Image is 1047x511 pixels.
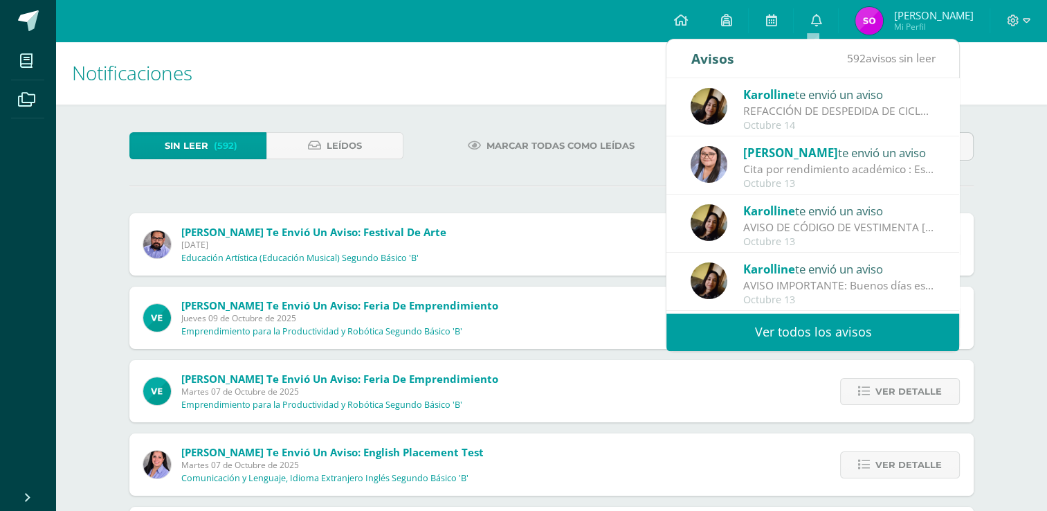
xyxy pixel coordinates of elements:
span: Martes 07 de Octubre de 2025 [181,386,498,397]
div: Avisos [691,39,734,78]
span: [PERSON_NAME] te envió un aviso: Feria de Emprendimiento [181,298,498,312]
span: Karolline [743,261,795,277]
span: Ver detalle [875,452,942,478]
a: Marcar todas como leídas [450,132,652,159]
a: Sin leer(592) [129,132,266,159]
img: aeabfbe216d4830361551c5f8df01f91.png [143,377,171,405]
span: Karolline [743,203,795,219]
img: fe2f5d220dae08f5bb59c8e1ae6aeac3.png [143,231,171,258]
div: AVISO IMPORTANTE: Buenos días estimados. El día miércoles 15 tendremos el PMA DE la evaluación 4.... [743,278,936,294]
div: AVISO DE CÓDIGO DE VESTIMENTA MAÑANA 14/10 : Buenos días estimados alumnos. El día de mañana debe... [743,219,936,235]
a: Ver todos los avisos [666,313,959,351]
span: Ver detalle [875,379,942,404]
span: Jueves 09 de Octubre de 2025 [181,312,498,324]
span: Mi Perfil [893,21,973,33]
span: Sin leer [165,133,208,159]
span: Marcar todas como leídas [486,133,635,159]
div: te envió un aviso [743,201,936,219]
img: aeabfbe216d4830361551c5f8df01f91.png [143,304,171,332]
a: Leídos [266,132,403,159]
span: Martes 07 de Octubre de 2025 [181,459,484,471]
span: avisos sin leer [846,51,935,66]
img: fb79f5a91a3aae58e4c0de196cfe63c7.png [691,88,727,125]
div: Cita por rendimiento académico : Estimados padres de familia de Santiago Ortiz, reciban un cordia... [743,161,936,177]
span: Leídos [327,133,362,159]
span: [PERSON_NAME] te envió un aviso: English Placement Test [181,445,484,459]
img: fb79f5a91a3aae58e4c0de196cfe63c7.png [691,204,727,241]
img: 17db063816693a26b2c8d26fdd0faec0.png [691,146,727,183]
img: 57486d41e313e93b1ded546bc17629e4.png [855,7,883,35]
p: Emprendimiento para la Productividad y Robótica Segundo Básico 'B' [181,400,462,411]
img: fb79f5a91a3aae58e4c0de196cfe63c7.png [691,262,727,299]
div: Octubre 14 [743,120,936,132]
img: fcfe301c019a4ea5441e6928b14c91ea.png [143,451,171,478]
span: [PERSON_NAME] [743,145,838,161]
span: Karolline [743,87,795,102]
span: (592) [214,133,237,159]
div: te envió un aviso [743,260,936,278]
p: Educación Artística (Educación Musical) Segundo Básico 'B' [181,253,419,264]
p: Comunicación y Lenguaje, Idioma Extranjero Inglés Segundo Básico 'B' [181,473,468,484]
span: [PERSON_NAME] [893,8,973,22]
div: Octubre 13 [743,236,936,248]
span: 592 [846,51,865,66]
div: REFACCIÓN DE DESPEDIDA DE CICLO : Buenos días estimados padres, reciban un cordial saludo. El mot... [743,103,936,119]
span: Notificaciones [72,60,192,86]
div: Octubre 13 [743,294,936,306]
span: [DATE] [181,239,446,251]
span: [PERSON_NAME] te envió un aviso: Festival de Arte [181,225,446,239]
div: te envió un aviso [743,143,936,161]
div: te envió un aviso [743,85,936,103]
p: Emprendimiento para la Productividad y Robótica Segundo Básico 'B' [181,326,462,337]
span: [PERSON_NAME] te envió un aviso: Feria de Emprendimiento [181,372,498,386]
div: Octubre 13 [743,178,936,190]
